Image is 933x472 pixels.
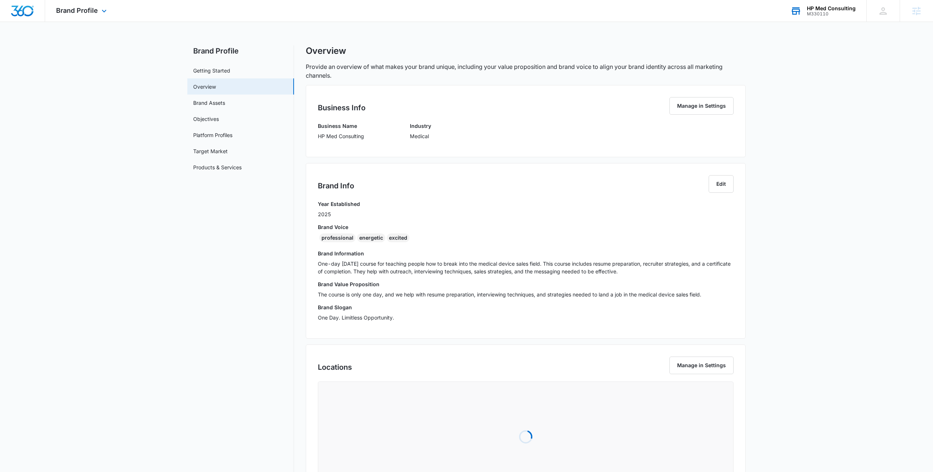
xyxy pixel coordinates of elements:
div: account id [807,11,856,16]
h3: Brand Slogan [318,303,734,311]
button: Manage in Settings [669,357,734,374]
h2: Locations [318,362,352,373]
p: HP Med Consulting [318,132,364,140]
p: 2025 [318,210,360,218]
div: energetic [357,233,385,242]
a: Target Market [193,147,228,155]
h2: Brand Info [318,180,354,191]
h3: Industry [410,122,431,130]
h3: Brand Voice [318,223,734,231]
div: professional [319,233,356,242]
h3: Brand Value Proposition [318,280,734,288]
p: Provide an overview of what makes your brand unique, including your value proposition and brand v... [306,62,746,80]
button: Edit [709,175,734,193]
a: Overview [193,83,216,91]
p: One-day [DATE] course for teaching people how to break into the medical device sales field. This ... [318,260,734,275]
p: The course is only one day, and we help with resume preparation, interviewing techniques, and str... [318,291,734,298]
span: Brand Profile [56,7,98,14]
a: Getting Started [193,67,230,74]
h3: Business Name [318,122,364,130]
a: Brand Assets [193,99,225,107]
h2: Business Info [318,102,366,113]
a: Platform Profiles [193,131,232,139]
a: Objectives [193,115,219,123]
h3: Year Established [318,200,360,208]
p: One Day. Limitless Opportunity. [318,314,734,321]
button: Manage in Settings [669,97,734,115]
div: account name [807,5,856,11]
h3: Brand Information [318,250,734,257]
h1: Overview [306,45,346,56]
div: excited [387,233,409,242]
h2: Brand Profile [187,45,294,56]
p: Medical [410,132,431,140]
a: Products & Services [193,163,242,171]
